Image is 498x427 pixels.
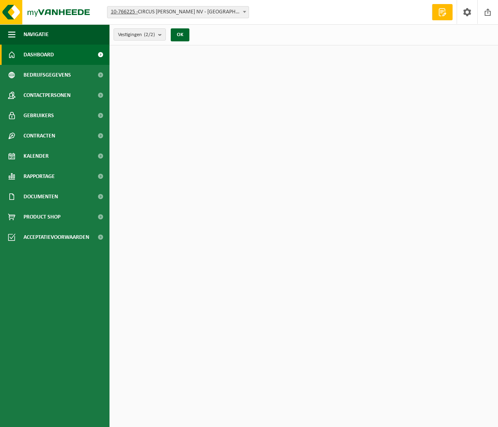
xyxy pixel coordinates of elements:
span: Gebruikers [24,105,54,126]
button: Vestigingen(2/2) [114,28,166,41]
tcxspan: Call 10-766225 - via 3CX [111,9,138,15]
span: Dashboard [24,45,54,65]
button: OK [171,28,189,41]
span: Kalender [24,146,49,166]
span: Vestigingen [118,29,155,41]
span: Contracten [24,126,55,146]
count: (2/2) [144,32,155,37]
span: Product Shop [24,207,60,227]
span: 10-766225 - CIRCUS RASTELLI NV - TERVUREN [107,6,249,18]
span: 10-766225 - CIRCUS RASTELLI NV - TERVUREN [107,6,249,18]
span: Acceptatievoorwaarden [24,227,89,247]
span: Navigatie [24,24,49,45]
span: Bedrijfsgegevens [24,65,71,85]
span: Contactpersonen [24,85,71,105]
span: Rapportage [24,166,55,187]
span: Documenten [24,187,58,207]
